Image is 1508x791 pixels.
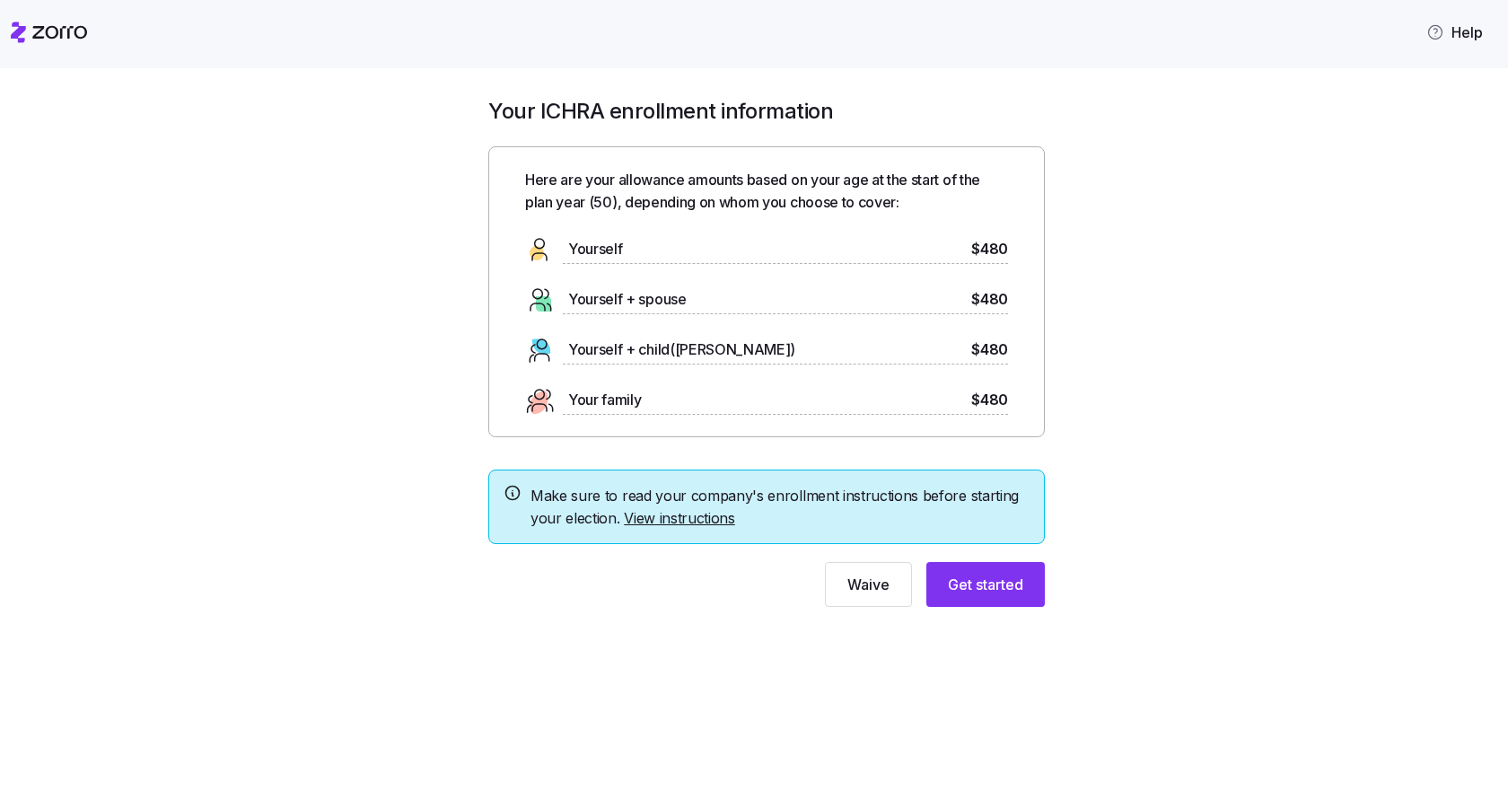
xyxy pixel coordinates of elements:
a: View instructions [624,509,735,527]
button: Help [1412,14,1497,50]
h1: Your ICHRA enrollment information [488,97,1045,125]
button: Get started [926,562,1045,607]
span: Help [1426,22,1483,43]
span: Yourself + child([PERSON_NAME]) [568,338,795,361]
span: Make sure to read your company's enrollment instructions before starting your election. [530,485,1030,530]
button: Waive [825,562,912,607]
span: $480 [971,238,1008,260]
span: $480 [971,389,1008,411]
span: Yourself + spouse [568,288,687,311]
span: Get started [948,574,1023,595]
span: Waive [847,574,890,595]
span: $480 [971,338,1008,361]
span: Your family [568,389,641,411]
span: Here are your allowance amounts based on your age at the start of the plan year ( 50 ), depending... [525,169,1008,214]
span: Yourself [568,238,622,260]
span: $480 [971,288,1008,311]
